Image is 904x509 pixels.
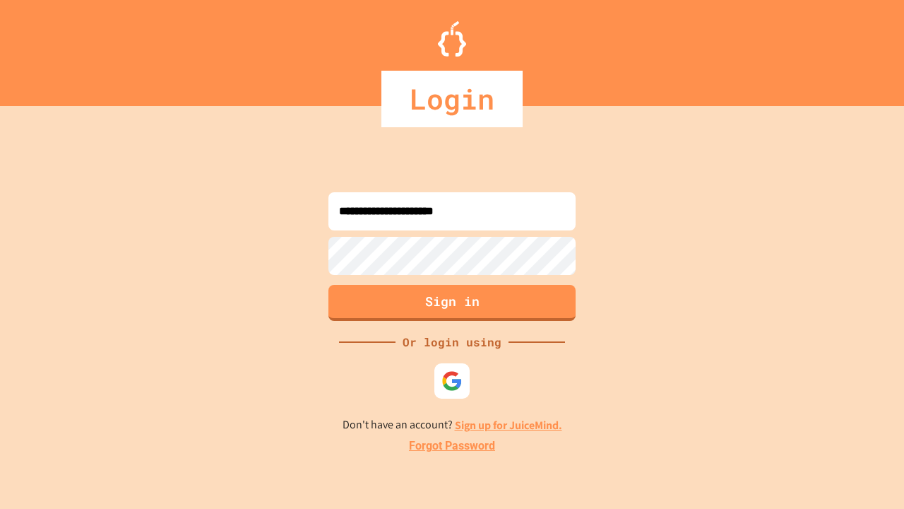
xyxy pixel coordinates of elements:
p: Don't have an account? [343,416,562,434]
a: Sign up for JuiceMind. [455,418,562,433]
img: Logo.svg [438,21,466,57]
img: google-icon.svg [441,370,463,392]
div: Or login using [395,334,509,351]
button: Sign in [328,285,576,321]
a: Forgot Password [409,438,495,455]
div: Login [381,71,523,127]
